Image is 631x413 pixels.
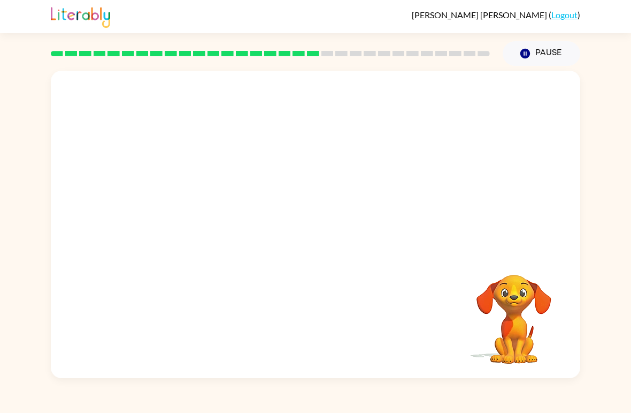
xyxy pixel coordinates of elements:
button: Pause [503,41,580,66]
video: Your browser must support playing .mp4 files to use Literably. Please try using another browser. [460,258,567,365]
img: Literably [51,4,110,28]
span: [PERSON_NAME] [PERSON_NAME] [412,10,549,20]
div: ( ) [412,10,580,20]
a: Logout [551,10,578,20]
